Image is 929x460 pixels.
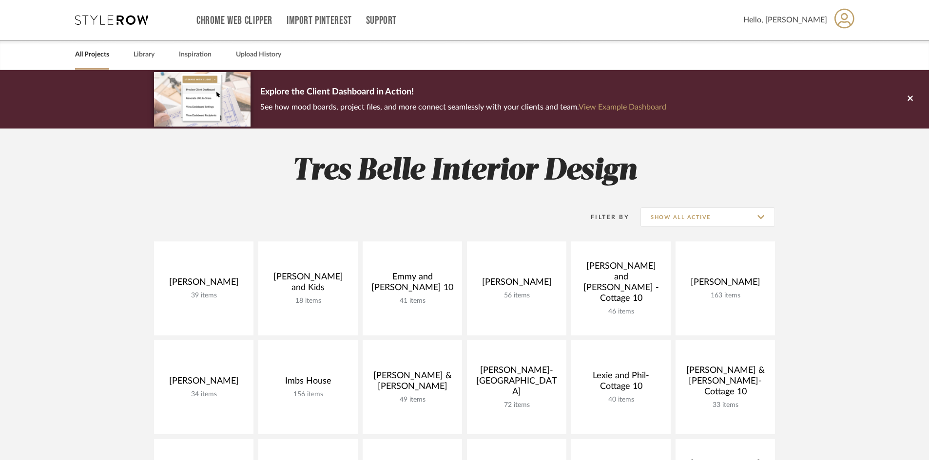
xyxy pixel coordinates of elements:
a: All Projects [75,48,109,61]
a: Upload History [236,48,281,61]
p: See how mood boards, project files, and more connect seamlessly with your clients and team. [260,100,666,114]
div: Lexie and Phil-Cottage 10 [579,370,663,396]
a: Support [366,17,397,25]
a: Chrome Web Clipper [196,17,272,25]
div: 72 items [475,401,559,409]
span: Hello, [PERSON_NAME] [743,14,827,26]
div: Imbs House [266,376,350,390]
div: 33 items [683,401,767,409]
div: 34 items [162,390,246,399]
a: Import Pinterest [287,17,352,25]
div: [PERSON_NAME] & [PERSON_NAME]-Cottage 10 [683,365,767,401]
div: Filter By [578,212,629,222]
div: [PERSON_NAME] [683,277,767,292]
h2: Tres Belle Interior Design [114,153,815,189]
div: 163 items [683,292,767,300]
div: 18 items [266,297,350,305]
div: 56 items [475,292,559,300]
div: 46 items [579,308,663,316]
div: [PERSON_NAME] [162,277,246,292]
div: 40 items [579,396,663,404]
div: 39 items [162,292,246,300]
a: Library [134,48,155,61]
img: d5d033c5-7b12-40c2-a960-1ecee1989c38.png [154,72,251,126]
div: 41 items [370,297,454,305]
a: Inspiration [179,48,212,61]
div: 49 items [370,396,454,404]
p: Explore the Client Dashboard in Action! [260,85,666,100]
div: Emmy and [PERSON_NAME] 10 [370,272,454,297]
div: [PERSON_NAME] & [PERSON_NAME] [370,370,454,396]
div: [PERSON_NAME] [475,277,559,292]
a: View Example Dashboard [579,103,666,111]
div: [PERSON_NAME] and Kids [266,272,350,297]
div: 156 items [266,390,350,399]
div: [PERSON_NAME] [162,376,246,390]
div: [PERSON_NAME] and [PERSON_NAME] -Cottage 10 [579,261,663,308]
div: [PERSON_NAME]- [GEOGRAPHIC_DATA] [475,365,559,401]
